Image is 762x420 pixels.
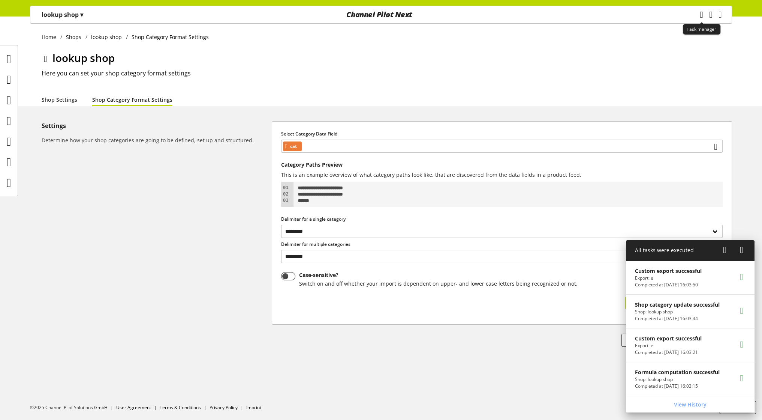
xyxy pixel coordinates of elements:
a: Imprint [246,404,261,411]
p: Custom export successful [635,334,702,342]
span: View History [674,400,707,408]
a: Shop Settings [42,96,77,104]
p: Completed at Sep 24, 2025, 16:03:15 [635,383,720,390]
p: Completed at Sep 24, 2025, 16:03:21 [635,349,702,356]
div: Case-sensitive? [299,272,578,278]
p: Completed at Sep 24, 2025, 16:03:50 [635,282,702,288]
span: lookup shop [52,51,115,65]
h5: Settings [42,121,269,130]
button: Generate Category Tree Preview [625,297,723,310]
p: lookup shop [42,10,83,19]
a: Terms & Conditions [160,404,201,411]
p: Shop: lookup shop [635,376,720,383]
a: User Agreement [116,404,151,411]
h6: Determine how your shop categories are going to be defined, set up and structured. [42,136,269,144]
span: cat [290,142,297,151]
span: All tasks were executed [635,247,694,254]
a: Custom export successfulExport: eCompleted at [DATE] 16:03:21 [626,328,755,362]
label: Select Category Data Field [281,131,723,137]
p: Custom export successful [635,267,702,275]
a: Home [42,33,60,41]
a: Formula computation successfulShop: lookup shopCompleted at [DATE] 16:03:15 [626,362,755,396]
span: Delimiter for a single category [281,216,346,222]
p: Formula computation successful [635,368,720,376]
p: Shop category update successful [635,301,720,309]
p: Shop: lookup shop [635,309,720,315]
span: ▾ [80,11,83,19]
a: Shop Category Format Settings [92,96,172,104]
div: Switch on and off whether your import is dependent on upper- and lower case letters being recogni... [299,280,578,288]
div: Task manager [683,24,720,35]
h2: Here you can set your shop category format settings [42,69,732,78]
p: Export: e [635,342,702,349]
li: ©2025 Channel Pilot Solutions GmbH [30,404,116,411]
a: lookup shop [87,33,126,41]
p: This is an example overview of what category paths look like, that are discovered from the data f... [281,171,723,179]
nav: main navigation [30,6,732,24]
button: Discard Changes [621,334,680,347]
a: Shops [62,33,85,41]
div: 03 [281,197,290,204]
div: 02 [281,191,290,197]
p: Export: e [635,275,702,282]
a: Privacy Policy [210,404,238,411]
span: lookup shop [91,33,122,41]
a: View History [627,398,753,411]
p: Category Paths Preview [281,162,723,168]
a: Custom export successfulExport: eCompleted at [DATE] 16:03:50 [626,261,755,294]
div: 01 [281,185,290,191]
span: Delimiter for multiple categories [281,241,350,247]
p: Completed at Sep 24, 2025, 16:03:44 [635,315,720,322]
a: Shop category update successfulShop: lookup shopCompleted at [DATE] 16:03:44 [626,295,755,328]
